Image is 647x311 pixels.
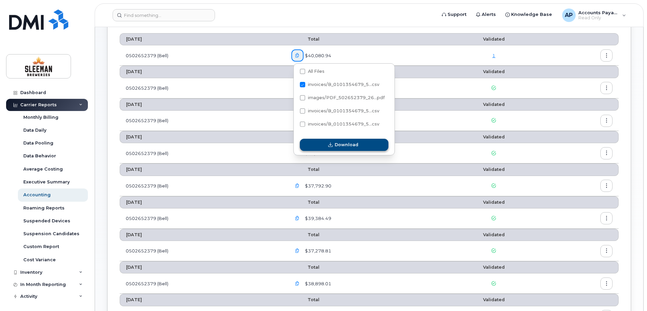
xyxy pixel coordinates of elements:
[501,8,557,21] a: Knowledge Base
[120,196,285,208] th: [DATE]
[291,167,319,172] span: Total
[120,66,285,78] th: [DATE]
[448,11,466,18] span: Support
[300,83,379,88] span: invoices/B_0101354679_502652379_20082025_DTL.csv
[443,33,545,45] th: Validated
[308,121,379,127] span: invoices/B_0101354679_5...csv
[120,241,285,261] td: 0502652379 (Bell)
[120,163,285,176] th: [DATE]
[443,294,545,306] th: Validated
[120,98,285,111] th: [DATE]
[120,261,285,273] th: [DATE]
[482,11,496,18] span: Alerts
[300,110,379,115] span: invoices/B_0101354679_502652379_20082025_ACC.csv
[300,96,385,102] span: images/PDF_502652379_262_0000000000.pdf
[308,69,325,74] span: All Files
[300,123,379,128] span: invoices/B_0101354679_502652379_20082025_MOB.csv
[120,131,285,143] th: [DATE]
[291,200,319,205] span: Total
[565,11,573,19] span: AP
[557,8,631,22] div: Accounts Payable
[120,33,285,45] th: [DATE]
[120,176,285,196] td: 0502652379 (Bell)
[443,131,545,143] th: Validated
[291,37,319,42] span: Total
[471,8,501,21] a: Alerts
[443,261,545,273] th: Validated
[443,196,545,208] th: Validated
[120,143,285,163] td: 0502652379 (Bell)
[304,281,331,287] span: $38,898.01
[120,208,285,229] td: 0502652379 (Bell)
[443,163,545,176] th: Validated
[511,11,552,18] span: Knowledge Base
[304,248,331,254] span: $37,278.81
[437,8,471,21] a: Support
[304,183,331,189] span: $37,792.90
[443,98,545,111] th: Validated
[308,108,379,113] span: invoices/B_0101354679_5...csv
[443,229,545,241] th: Validated
[120,45,285,66] td: 0502652379 (Bell)
[304,215,331,222] span: $39,384.49
[335,141,358,148] span: Download
[113,9,215,21] input: Find something...
[578,10,619,15] span: Accounts Payable
[120,273,285,294] td: 0502652379 (Bell)
[120,78,285,98] td: 0502652379 (Bell)
[578,15,619,21] span: Read Only
[291,265,319,270] span: Total
[291,134,319,139] span: Total
[291,232,319,237] span: Total
[308,82,379,87] span: invoices/B_0101354679_5...csv
[291,297,319,302] span: Total
[120,111,285,131] td: 0502652379 (Bell)
[291,69,319,74] span: Total
[120,294,285,306] th: [DATE]
[304,52,331,59] span: $40,080.94
[300,139,388,151] button: Download
[443,66,545,78] th: Validated
[492,53,495,58] a: 1
[120,229,285,241] th: [DATE]
[291,102,319,107] span: Total
[308,95,385,100] span: images/PDF_502652379_26...pdf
